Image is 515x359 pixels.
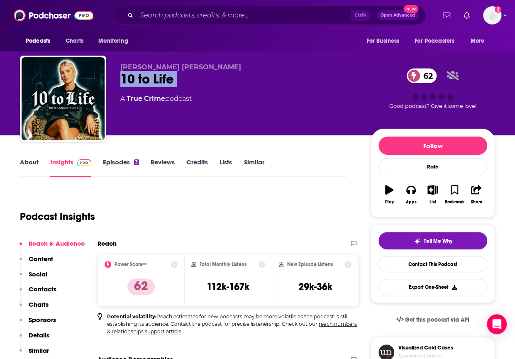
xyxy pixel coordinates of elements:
[107,313,359,335] p: Reach estimates for new podcasts may be more volatile as the podcast is still establishing its au...
[398,353,453,359] h4: Sponsored Content
[93,33,139,49] button: open menu
[378,279,487,295] button: Export One-Sheet
[483,6,501,24] span: Logged in as evankrask
[414,238,420,244] img: tell me why sparkle
[20,270,47,286] button: Social
[20,331,49,347] button: Details
[371,63,495,115] div: 62Good podcast? Give it some love!
[366,35,399,47] span: For Business
[120,94,192,104] div: A podcast
[98,239,117,247] h2: Reach
[471,35,485,47] span: More
[385,200,394,205] div: Play
[361,33,410,49] button: open menu
[29,255,53,263] p: Content
[377,10,419,20] button: Open AdvancedNew
[465,33,495,49] button: open menu
[422,180,444,210] button: List
[29,347,49,354] p: Similar
[14,7,93,23] img: Podchaser - Follow, Share and Rate Podcasts
[20,210,95,223] h1: Podcast Insights
[244,158,264,177] a: Similar
[430,200,436,205] div: List
[378,137,487,155] button: Follow
[107,321,357,335] a: reach numbers & relationships support article.
[445,200,464,205] div: Bookmark
[400,180,422,210] button: Apps
[29,270,47,278] p: Social
[378,232,487,249] button: tell me why sparkleTell Me Why
[29,285,56,293] p: Contacts
[77,159,91,166] img: Podchaser Pro
[20,300,49,316] button: Charts
[127,95,165,103] a: True Crime
[398,344,453,351] h3: Visualized Cold Cases
[389,103,476,109] span: Good podcast? Give it some love!
[378,180,400,210] button: Play
[151,158,175,177] a: Reviews
[20,316,56,331] button: Sponsors
[20,239,85,255] button: Reach & Audience
[29,316,56,324] p: Sponsors
[20,158,39,177] a: About
[390,310,476,330] a: Get this podcast via API
[378,256,487,272] a: Contact This Podcast
[186,158,208,177] a: Credits
[466,180,487,210] button: Share
[351,10,370,21] span: Ctrl K
[127,278,155,295] p: 62
[22,57,105,140] img: 10 to Life
[298,281,332,293] h3: 29k-36k
[483,6,501,24] img: User Profile
[424,238,452,244] span: Tell Me Why
[487,314,507,334] div: Open Intercom Messenger
[220,158,232,177] a: Lists
[29,331,49,339] p: Details
[115,261,147,267] h2: Power Score™
[207,281,249,293] h3: 112k-167k
[287,261,333,267] h2: New Episode Listens
[20,255,53,270] button: Content
[403,5,418,13] span: New
[134,159,139,165] div: 3
[120,63,241,71] span: [PERSON_NAME] [PERSON_NAME]
[20,33,61,49] button: open menu
[20,285,56,300] button: Contacts
[407,68,437,83] a: 62
[66,35,83,47] span: Charts
[415,68,437,83] span: 62
[98,35,128,47] span: Monitoring
[137,9,351,22] input: Search podcasts, credits, & more...
[107,313,156,320] b: Potential volatility:
[60,33,88,49] a: Charts
[405,316,469,323] span: Get this podcast via API
[200,261,247,267] h2: Total Monthly Listens
[26,35,50,47] span: Podcasts
[471,200,482,205] div: Share
[406,200,417,205] div: Apps
[495,6,501,13] svg: Add a profile image
[460,8,473,22] a: Show notifications dropdown
[114,6,426,25] div: Search podcasts, credits, & more...
[409,33,466,49] button: open menu
[29,300,49,308] p: Charts
[483,6,501,24] button: Show profile menu
[439,8,454,22] a: Show notifications dropdown
[378,158,487,175] div: Rate
[29,239,85,247] p: Reach & Audience
[103,158,139,177] a: Episodes3
[50,158,91,177] a: InsightsPodchaser Pro
[444,180,465,210] button: Bookmark
[381,13,415,17] span: Open Advanced
[415,35,454,47] span: For Podcasters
